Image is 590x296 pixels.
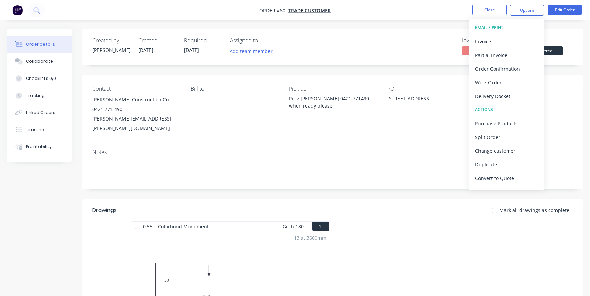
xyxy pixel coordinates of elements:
[475,146,538,156] div: Change customer
[92,46,130,54] div: [PERSON_NAME]
[475,187,538,197] div: Archive
[92,86,180,92] div: Contact
[288,7,331,14] a: Trade Customer
[7,138,72,155] button: Profitability
[510,5,544,16] button: Options
[475,77,538,87] div: Work Order
[475,64,538,74] div: Order Confirmation
[26,110,55,116] div: Linked Orders
[92,95,180,133] div: [PERSON_NAME] Construction Co0421 771 490[PERSON_NAME][EMAIL_ADDRESS][PERSON_NAME][DOMAIN_NAME]
[472,5,507,15] button: Close
[26,75,56,82] div: Checklists 0/0
[140,222,155,231] span: 0.55
[548,5,582,15] button: Edit Order
[92,206,117,214] div: Drawings
[12,5,23,15] img: Factory
[230,37,298,44] div: Assigned to
[191,86,278,92] div: Bill to
[226,46,276,56] button: Add team member
[26,58,53,65] div: Collaborate
[475,91,538,101] div: Delivery Docket
[7,104,72,121] button: Linked Orders
[7,121,72,138] button: Timeline
[184,37,222,44] div: Required
[138,47,153,53] span: [DATE]
[462,37,513,44] div: Invoiced
[92,95,180,104] div: [PERSON_NAME] Construction Co
[7,70,72,87] button: Checklists 0/0
[387,95,473,104] div: [STREET_ADDRESS]
[26,93,45,99] div: Tracking
[26,41,55,47] div: Order details
[92,149,573,155] div: Notes
[230,46,276,56] button: Add team member
[462,46,503,55] span: No
[475,159,538,169] div: Duplicate
[92,104,180,114] div: 0421 771 490
[138,37,176,44] div: Created
[475,50,538,60] div: Partial Invoice
[475,23,538,32] div: EMAIL / PRINT
[475,118,538,128] div: Purchase Products
[259,7,288,14] span: Order #60 -
[26,144,52,150] div: Profitability
[92,114,180,133] div: [PERSON_NAME][EMAIL_ADDRESS][PERSON_NAME][DOMAIN_NAME]
[289,95,376,109] div: Ring [PERSON_NAME] 0421 771490 when ready please
[475,105,538,114] div: ACTIONS
[155,222,211,231] span: Colorbond Monument
[499,207,569,214] span: Mark all drawings as complete
[475,37,538,46] div: Invoice
[7,53,72,70] button: Collaborate
[92,37,130,44] div: Created by
[26,127,44,133] div: Timeline
[522,37,573,44] div: Status
[7,36,72,53] button: Order details
[289,86,376,92] div: Pick up
[475,173,538,183] div: Convert to Quote
[7,87,72,104] button: Tracking
[294,234,326,241] div: 13 at 3600mm
[283,222,304,231] span: Girth 180
[475,132,538,142] div: Split Order
[184,47,199,53] span: [DATE]
[387,86,474,92] div: PO
[312,222,329,231] button: 1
